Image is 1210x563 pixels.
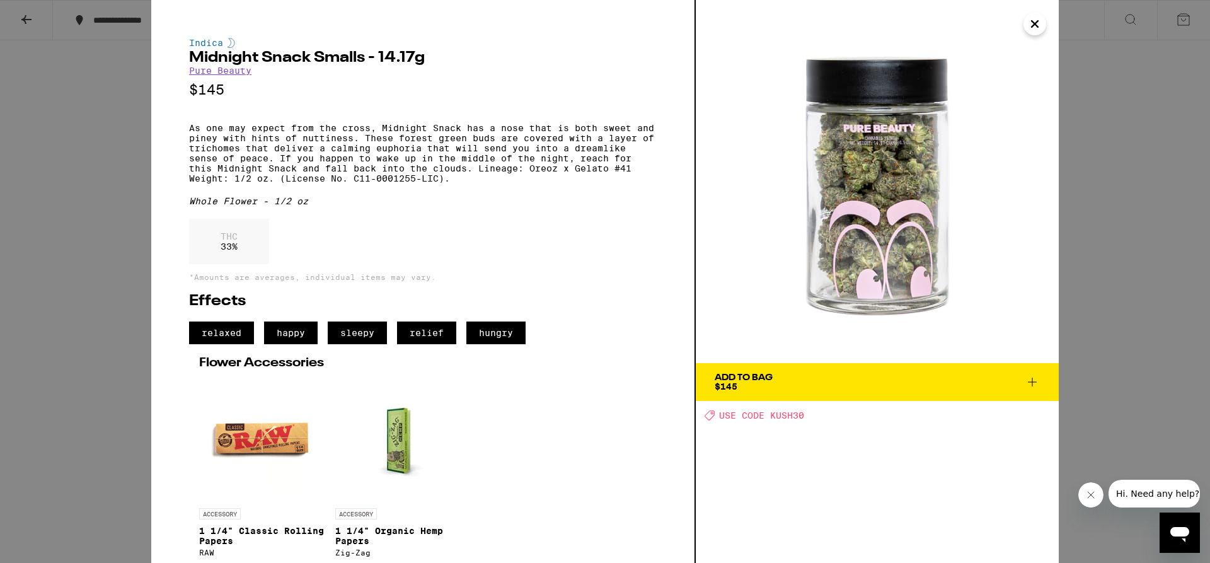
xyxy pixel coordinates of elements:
[199,376,325,563] a: Open page for 1 1/4" Classic Rolling Papers from RAW
[189,82,657,98] p: $145
[189,273,657,281] p: *Amounts are averages, individual items may vary.
[328,322,387,344] span: sleepy
[189,123,657,183] p: As one may expect from the cross, Midnight Snack has a nose that is both sweet and piney with hin...
[397,322,456,344] span: relief
[189,66,251,76] a: Pure Beauty
[335,508,377,519] p: ACCESSORY
[189,322,254,344] span: relaxed
[199,508,241,519] p: ACCESSORY
[466,322,526,344] span: hungry
[1078,482,1103,508] iframe: Close message
[199,376,325,502] img: RAW - 1 1/4" Classic Rolling Papers
[228,38,235,48] img: indicaColor.svg
[335,376,461,563] a: Open page for 1 1/4" Organic Hemp Papers from Zig-Zag
[189,196,657,206] div: Whole Flower - 1/2 oz
[335,526,461,546] p: 1 1/4" Organic Hemp Papers
[335,548,461,557] div: Zig-Zag
[189,294,657,309] h2: Effects
[199,548,325,557] div: RAW
[1109,480,1200,508] iframe: Message from company
[715,381,737,392] span: $145
[199,526,325,546] p: 1 1/4" Classic Rolling Papers
[1160,513,1200,553] iframe: Button to launch messaging window
[715,373,773,382] div: Add To Bag
[189,219,269,264] div: 33 %
[221,231,238,241] p: THC
[189,50,657,66] h2: Midnight Snack Smalls - 14.17g
[696,363,1059,401] button: Add To Bag$145
[189,38,657,48] div: Indica
[199,357,647,369] h2: Flower Accessories
[1023,13,1046,35] button: Close
[335,376,461,502] img: Zig-Zag - 1 1/4" Organic Hemp Papers
[719,410,804,421] span: USE CODE KUSH30
[264,322,318,344] span: happy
